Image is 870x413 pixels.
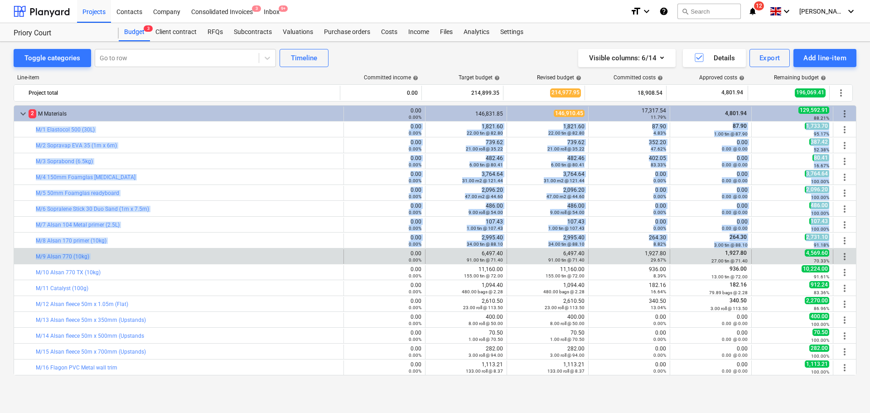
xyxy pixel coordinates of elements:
span: 1,927.80 [724,250,748,256]
span: help [819,75,826,81]
small: 0.00% [409,131,421,136]
div: 739.62 [429,139,503,152]
div: 70.50 [511,330,585,342]
small: 6.00 tin @ 80.41 [469,162,503,167]
a: M/11 Catalyst (100g) [36,285,88,292]
span: 2 [29,109,36,118]
span: help [411,75,418,81]
small: 100.00% [811,179,829,184]
div: 0.00 [348,203,421,215]
span: More actions [839,315,850,326]
small: 100.00% [811,322,829,327]
small: 6.00 tin @ 80.41 [551,162,585,167]
span: More actions [839,362,850,373]
a: Settings [495,23,529,41]
small: 11.79% [651,115,666,120]
small: 86.96% [814,306,829,311]
div: 0.00 [674,139,748,152]
small: 0.00 @ 0.00 [722,226,748,231]
span: More actions [839,172,850,183]
small: 47.62% [651,146,666,151]
div: Visible columns : 6/14 [589,52,665,64]
div: 107.43 [429,219,503,231]
span: 10,224.00 [802,265,829,272]
a: Budget3 [119,23,150,41]
small: 70.33% [814,258,829,263]
div: 3,764.64 [429,171,503,184]
small: 0.00% [409,162,421,167]
div: 6,497.40 [429,250,503,263]
small: 1.00 tin @ 107.43 [467,226,503,231]
small: 100.00% [811,338,829,343]
div: 352.20 [592,139,666,152]
div: 486.00 [511,203,585,215]
small: 8.00 roll @ 50.00 [469,321,503,326]
i: Knowledge base [659,6,668,17]
small: 0.00% [409,289,421,294]
small: 0.00% [409,194,421,199]
div: 739.62 [511,139,585,152]
span: 4,569.60 [805,249,829,257]
a: M/7 Alsan 104 Metal primer (2.5L) [36,222,120,228]
div: 0.00 [674,171,748,184]
span: 4,801.94 [720,89,744,97]
span: keyboard_arrow_down [18,108,29,119]
small: 155.00 tin @ 72.00 [464,273,503,278]
div: M Materials [29,107,340,121]
div: Income [403,23,435,41]
small: 91.61% [814,274,829,279]
div: 0.00 [348,282,421,295]
div: 0.00 [348,139,421,152]
small: 34.00 tin @ 88.10 [467,242,503,247]
small: 83.36% [814,290,829,295]
a: M/10 Alsan 770 TX (10kg) [36,269,101,276]
small: 480.00 bags @ 2.28 [462,289,503,294]
span: help [656,75,663,81]
div: 282.00 [429,345,503,358]
a: Client contract [150,23,202,41]
span: [PERSON_NAME] [799,8,845,15]
small: 9.00 roll @ 54.00 [550,210,585,215]
div: 0.00 [348,314,421,326]
small: 13.04% [651,305,666,310]
div: 340.50 [592,298,666,311]
a: Subcontracts [228,23,277,41]
small: 27.00 tin @ 71.40 [711,258,748,263]
small: 95.17% [814,131,829,136]
a: Files [435,23,458,41]
div: 107.43 [511,219,585,231]
span: 9+ [279,5,288,12]
small: 0.00% [409,146,421,151]
div: 1,821.60 [429,123,503,136]
span: More actions [839,267,850,278]
div: 0.00 [592,219,666,231]
small: 0.00% [409,321,421,326]
small: 52.38% [814,147,829,152]
small: 21.00 roll @ 35.22 [466,146,503,151]
div: Project total [29,86,336,100]
div: 0.00 [348,155,421,168]
small: 31.00 m2 @ 121.44 [462,178,503,183]
span: 107.43 [809,218,829,225]
div: Priory Court [14,29,108,38]
span: 3 [252,5,261,12]
small: 1.00 tin @ 107.43 [548,226,585,231]
div: 0.00 [348,123,421,136]
div: 146,831.85 [429,111,503,117]
small: 100.00% [811,211,829,216]
small: 155.00 tin @ 72.00 [546,273,585,278]
span: 486.00 [809,202,829,209]
span: 146,910.45 [554,110,585,117]
small: 0.00 @ 0.00 [722,321,748,326]
span: search [681,8,689,15]
div: 1,094.40 [429,282,503,295]
small: 23.00 roll @ 113.50 [463,305,503,310]
div: 402.05 [592,155,666,168]
div: 1,094.40 [511,282,585,295]
div: 6,497.40 [511,250,585,263]
div: 400.00 [511,314,585,326]
small: 0.00% [409,353,421,358]
button: Visible columns:6/14 [578,49,676,67]
span: help [574,75,581,81]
